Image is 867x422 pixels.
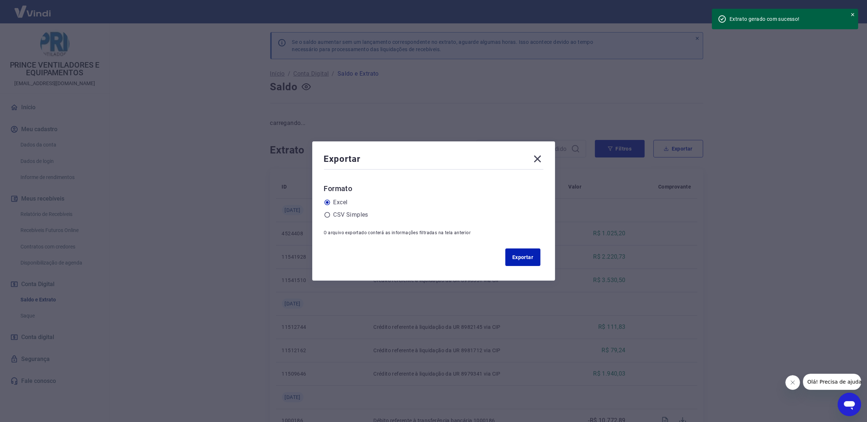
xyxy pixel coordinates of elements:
iframe: Mensagem da empresa [803,374,861,390]
label: Excel [333,198,348,207]
div: Extrato gerado com sucesso! [730,15,841,23]
h6: Formato [324,183,543,194]
button: Exportar [505,248,540,266]
iframe: Botão para abrir a janela de mensagens [838,393,861,416]
span: Olá! Precisa de ajuda? [4,5,61,11]
span: O arquivo exportado conterá as informações filtradas na tela anterior [324,230,471,235]
iframe: Fechar mensagem [785,375,800,390]
label: CSV Simples [333,210,368,219]
div: Exportar [324,153,543,168]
